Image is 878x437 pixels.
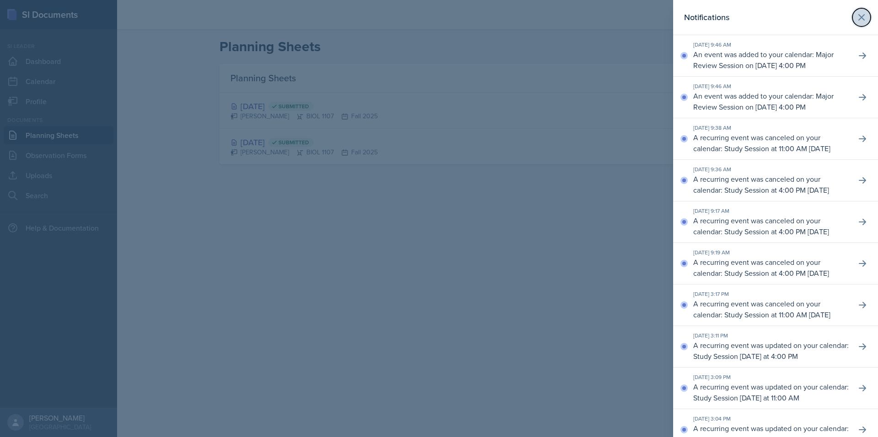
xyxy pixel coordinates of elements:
div: [DATE] 3:04 PM [693,415,849,423]
p: A recurring event was canceled on your calendar: Study Session at 11:00 AM [DATE] [693,132,849,154]
div: [DATE] 3:11 PM [693,332,849,340]
p: A recurring event was canceled on your calendar: Study Session at 4:00 PM [DATE] [693,257,849,279]
div: [DATE] 3:09 PM [693,373,849,381]
h2: Notifications [684,11,729,24]
p: A recurring event was updated on your calendar: Study Session [DATE] at 4:00 PM [693,340,849,362]
p: An event was added to your calendar: Major Review Session on [DATE] 4:00 PM [693,90,849,112]
p: A recurring event was canceled on your calendar: Study Session at 4:00 PM [DATE] [693,174,849,195]
p: A recurring event was canceled on your calendar: Study Session at 11:00 AM [DATE] [693,298,849,320]
p: An event was added to your calendar: Major Review Session on [DATE] 4:00 PM [693,49,849,71]
div: [DATE] 9:38 AM [693,124,849,132]
p: A recurring event was canceled on your calendar: Study Session at 4:00 PM [DATE] [693,215,849,237]
div: [DATE] 9:17 AM [693,207,849,215]
div: [DATE] 3:17 PM [693,290,849,298]
div: [DATE] 9:46 AM [693,41,849,49]
div: [DATE] 9:46 AM [693,82,849,90]
p: A recurring event was updated on your calendar: Study Session [DATE] at 11:00 AM [693,381,849,403]
div: [DATE] 9:19 AM [693,248,849,257]
div: [DATE] 9:36 AM [693,165,849,174]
